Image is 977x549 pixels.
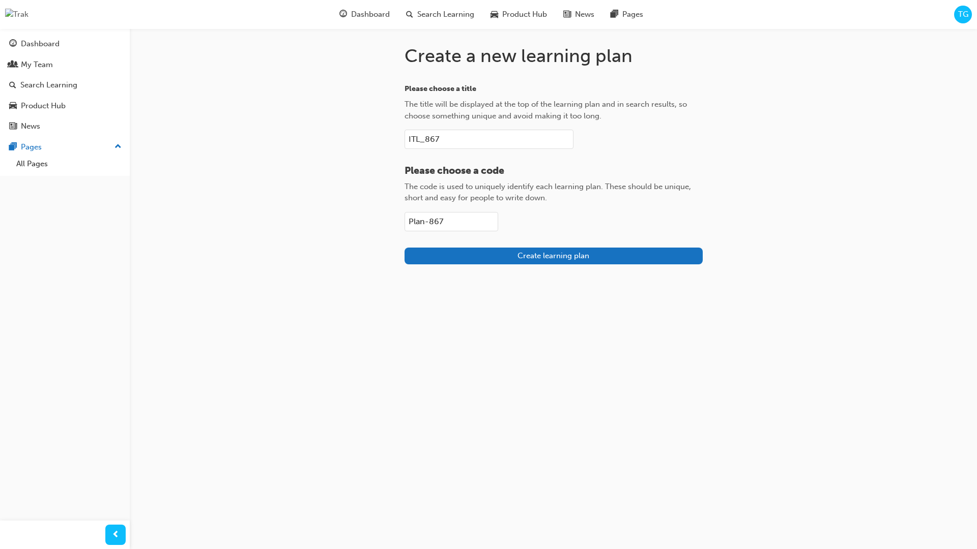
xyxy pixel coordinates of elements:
a: Dashboard [4,35,126,53]
h1: Create a new learning plan [405,45,703,67]
a: All Pages [12,156,126,172]
div: Pages [21,141,42,153]
p: Please choose a title [405,83,703,95]
div: Dashboard [21,38,60,50]
p: Please choose a code [405,165,703,177]
div: Product Hub [21,100,66,112]
span: search-icon [9,81,16,90]
a: search-iconSearch Learning [398,4,482,25]
input: Please choose a titleThe title will be displayed at the top of the learning plan and in search re... [405,130,573,149]
a: Search Learning [4,76,126,95]
span: News [575,9,594,20]
span: guage-icon [339,8,347,21]
span: car-icon [491,8,498,21]
a: pages-iconPages [602,4,651,25]
span: TG [958,9,968,20]
span: news-icon [9,122,17,131]
span: prev-icon [112,529,120,541]
button: TG [954,6,972,23]
a: guage-iconDashboard [331,4,398,25]
button: Create learning plan [405,248,703,264]
img: Trak [5,9,28,20]
span: search-icon [406,8,413,21]
span: news-icon [563,8,571,21]
span: Search Learning [417,9,474,20]
span: pages-icon [611,8,618,21]
a: News [4,117,126,136]
span: guage-icon [9,40,17,49]
a: car-iconProduct Hub [482,4,555,25]
div: My Team [21,59,53,71]
span: car-icon [9,102,17,111]
div: Search Learning [20,79,77,91]
span: The title will be displayed at the top of the learning plan and in search results, so choose some... [405,100,687,120]
a: news-iconNews [555,4,602,25]
span: people-icon [9,60,17,70]
button: Pages [4,138,126,157]
span: pages-icon [9,143,17,152]
span: The code is used to uniquely identify each learning plan. These should be unique, short and easy ... [405,182,691,203]
span: Create learning plan [518,251,589,260]
span: Dashboard [351,9,390,20]
span: up-icon [114,140,122,154]
a: My Team [4,55,126,74]
a: Product Hub [4,97,126,115]
button: DashboardMy TeamSearch LearningProduct HubNews [4,33,126,138]
span: Product Hub [502,9,547,20]
span: Pages [622,9,643,20]
div: News [21,120,40,132]
input: Please choose a codeThe code is used to uniquely identify each learning plan. These should be uni... [405,212,498,231]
